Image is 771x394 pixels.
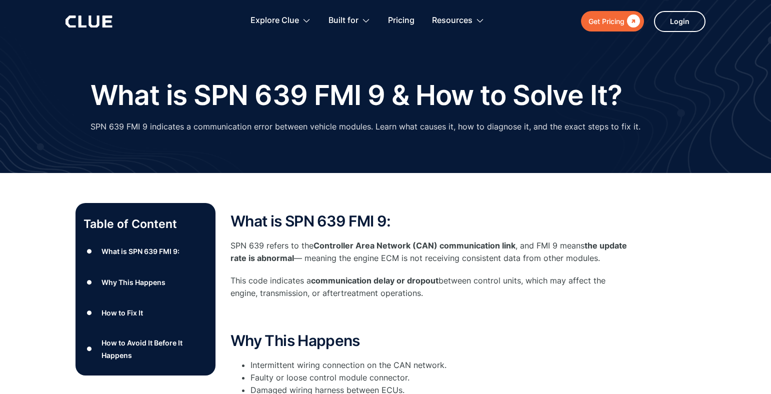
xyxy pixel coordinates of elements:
[90,80,622,110] h1: What is SPN 639 FMI 9 & How to Solve It?
[83,244,95,259] div: ●
[250,5,299,36] div: Explore Clue
[581,11,644,31] a: Get Pricing
[311,275,438,285] strong: communication delay or dropout
[83,244,207,259] a: ●What is SPN 639 FMI 9:
[83,274,95,289] div: ●
[230,240,627,263] strong: the update rate is abnormal
[101,276,165,288] div: Why This Happens
[230,239,630,264] p: SPN 639 refers to the , and FMI 9 means — meaning the engine ECM is not receiving consistent data...
[328,5,358,36] div: Built for
[101,306,143,319] div: How to Fix It
[588,15,624,27] div: Get Pricing
[90,120,640,133] p: SPN 639 FMI 9 indicates a communication error between vehicle modules. Learn what causes it, how ...
[624,15,640,27] div: 
[83,336,207,361] a: ●How to Avoid It Before It Happens
[83,305,95,320] div: ●
[83,341,95,356] div: ●
[313,240,515,250] strong: Controller Area Network (CAN) communication link
[83,274,207,289] a: ●Why This Happens
[388,5,414,36] a: Pricing
[250,371,630,384] li: Faulty or loose control module connector.
[83,305,207,320] a: ●How to Fix It
[230,310,630,322] p: ‍
[230,213,630,229] h2: What is SPN 639 FMI 9:
[230,332,630,349] h2: Why This Happens
[432,5,472,36] div: Resources
[230,274,630,299] p: This code indicates a between control units, which may affect the engine, transmission, or aftert...
[432,5,484,36] div: Resources
[328,5,370,36] div: Built for
[83,216,207,232] p: Table of Content
[654,11,705,32] a: Login
[250,359,630,371] li: Intermittent wiring connection on the CAN network.
[101,336,207,361] div: How to Avoid It Before It Happens
[101,245,179,257] div: What is SPN 639 FMI 9:
[250,5,311,36] div: Explore Clue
